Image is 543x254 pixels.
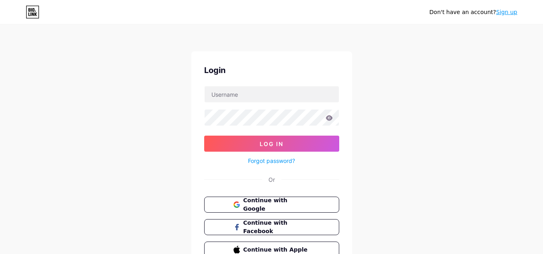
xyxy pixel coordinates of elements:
[243,246,309,254] span: Continue with Apple
[243,196,309,213] span: Continue with Google
[268,175,275,184] div: Or
[204,197,339,213] button: Continue with Google
[205,86,339,102] input: Username
[248,156,295,165] a: Forgot password?
[429,8,517,16] div: Don't have an account?
[496,9,517,15] a: Sign up
[243,219,309,236] span: Continue with Facebook
[204,219,339,235] button: Continue with Facebook
[260,140,283,147] span: Log In
[204,64,339,76] div: Login
[204,136,339,152] button: Log In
